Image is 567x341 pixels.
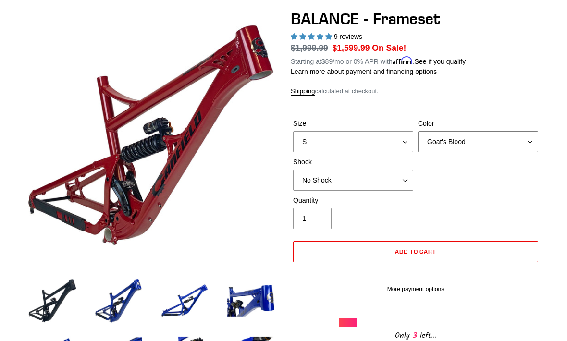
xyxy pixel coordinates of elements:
span: $89 [321,58,333,65]
img: Load image into Gallery viewer, BALANCE - Frameset [93,275,145,327]
a: Learn more about payment and financing options [291,68,437,75]
s: $1,999.99 [291,43,328,53]
span: Add to cart [395,248,437,255]
img: Load image into Gallery viewer, BALANCE - Frameset [225,275,277,327]
h1: BALANCE - Frameset [291,10,541,28]
button: Add to cart [293,241,538,262]
label: Size [293,119,413,129]
span: $1,599.99 [333,43,370,53]
label: Shock [293,157,413,167]
span: On Sale! [372,42,406,54]
label: Quantity [293,195,413,206]
span: 9 reviews [334,33,362,40]
div: calculated at checkout. [291,86,541,96]
a: More payment options [293,285,538,293]
label: Color [418,119,538,129]
img: Load image into Gallery viewer, BALANCE - Frameset [159,275,210,327]
span: Affirm [393,56,413,64]
a: Shipping [291,87,315,96]
p: Starting at /mo or 0% APR with . [291,54,466,67]
span: 5.00 stars [291,33,334,40]
a: See if you qualify - Learn more about Affirm Financing (opens in modal) [415,58,466,65]
img: Load image into Gallery viewer, BALANCE - Frameset [26,275,78,327]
